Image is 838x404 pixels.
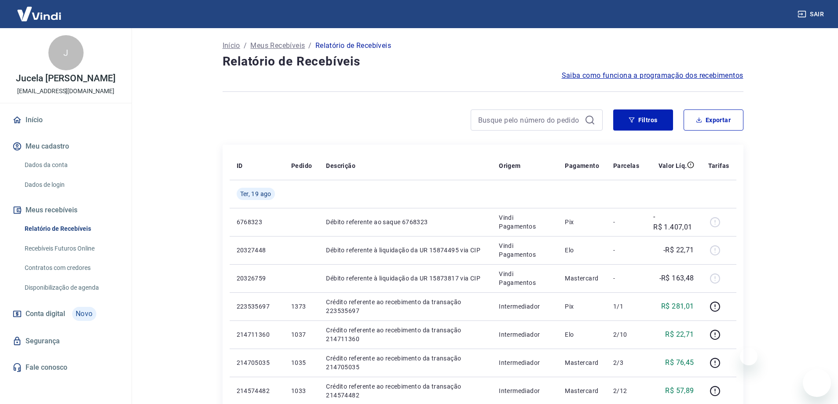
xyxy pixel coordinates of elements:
p: Mastercard [565,358,599,367]
p: 1035 [291,358,312,367]
img: Vindi [11,0,68,27]
p: Intermediador [499,302,551,311]
p: R$ 22,71 [665,329,694,340]
p: Elo [565,330,599,339]
a: Meus Recebíveis [250,40,305,51]
p: 1037 [291,330,312,339]
p: 20327448 [237,246,277,255]
p: Intermediador [499,386,551,395]
button: Exportar [684,109,743,131]
p: Descrição [326,161,355,170]
p: 223535697 [237,302,277,311]
p: Pix [565,218,599,226]
a: Recebíveis Futuros Online [21,240,121,258]
p: Crédito referente ao recebimento da transação 223535697 [326,298,485,315]
p: 214711360 [237,330,277,339]
span: Novo [72,307,96,321]
a: Dados da conta [21,156,121,174]
p: Intermediador [499,330,551,339]
iframe: Fechar mensagem [740,348,757,365]
p: Mastercard [565,274,599,283]
p: Crédito referente ao recebimento da transação 214711360 [326,326,485,343]
h4: Relatório de Recebíveis [223,53,743,70]
p: - [613,218,639,226]
p: -R$ 22,71 [663,245,694,255]
p: 2/3 [613,358,639,367]
p: Pedido [291,161,312,170]
p: Parcelas [613,161,639,170]
p: 1373 [291,302,312,311]
p: Débito referente à liquidação da UR 15873817 via CIP [326,274,485,283]
p: R$ 76,45 [665,357,694,368]
p: -R$ 1.407,01 [653,211,694,233]
p: Pagamento [565,161,599,170]
a: Fale conosco [11,358,121,377]
a: Saiba como funciona a programação dos recebimentos [562,70,743,81]
p: Elo [565,246,599,255]
p: Vindi Pagamentos [499,241,551,259]
p: 20326759 [237,274,277,283]
input: Busque pelo número do pedido [478,113,581,127]
p: [EMAIL_ADDRESS][DOMAIN_NAME] [17,87,114,96]
p: Mastercard [565,386,599,395]
div: J [48,35,84,70]
p: Vindi Pagamentos [499,213,551,231]
p: R$ 57,89 [665,386,694,396]
a: Segurança [11,331,121,351]
p: Valor Líq. [659,161,687,170]
p: Crédito referente ao recebimento da transação 214705035 [326,354,485,371]
p: - [613,274,639,283]
a: Disponibilização de agenda [21,279,121,297]
p: Débito referente à liquidação da UR 15874495 via CIP [326,246,485,255]
p: - [613,246,639,255]
a: Relatório de Recebíveis [21,220,121,238]
p: 214705035 [237,358,277,367]
p: 1/1 [613,302,639,311]
a: Dados de login [21,176,121,194]
p: Pix [565,302,599,311]
span: Conta digital [26,308,65,320]
p: / [308,40,311,51]
p: Crédito referente ao recebimento da transação 214574482 [326,382,485,400]
p: Vindi Pagamentos [499,269,551,287]
p: Relatório de Recebíveis [315,40,391,51]
a: Contratos com credores [21,259,121,277]
iframe: Botão para abrir a janela de mensagens [803,369,831,397]
p: Débito referente ao saque 6768323 [326,218,485,226]
p: -R$ 163,48 [659,273,694,284]
p: R$ 281,01 [661,301,694,312]
a: Início [223,40,240,51]
p: 1033 [291,386,312,395]
p: / [244,40,247,51]
button: Filtros [613,109,673,131]
p: 6768323 [237,218,277,226]
a: Início [11,110,121,130]
p: Jucela [PERSON_NAME] [16,74,116,83]
p: Intermediador [499,358,551,367]
span: Ter, 19 ago [240,189,271,198]
p: 2/12 [613,386,639,395]
button: Meu cadastro [11,137,121,156]
a: Conta digitalNovo [11,303,121,324]
button: Sair [796,6,827,22]
p: Origem [499,161,520,170]
p: 214574482 [237,386,277,395]
p: 2/10 [613,330,639,339]
button: Meus recebíveis [11,200,121,220]
p: Tarifas [708,161,729,170]
p: ID [237,161,243,170]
